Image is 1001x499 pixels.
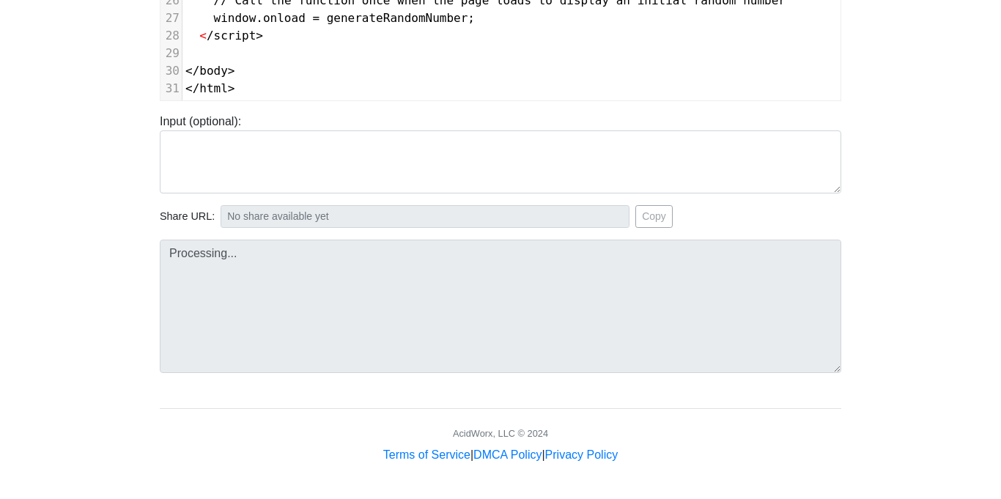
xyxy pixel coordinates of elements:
[199,81,228,95] span: html
[214,29,256,42] span: script
[221,205,629,228] input: No share available yet
[149,113,852,193] div: Input (optional):
[185,11,475,25] span: . ;
[207,29,214,42] span: /
[545,448,618,461] a: Privacy Policy
[473,448,542,461] a: DMCA Policy
[199,29,207,42] span: <
[160,80,182,97] div: 31
[383,446,618,464] div: | |
[199,64,228,78] span: body
[160,10,182,27] div: 27
[160,45,182,62] div: 29
[160,209,215,225] span: Share URL:
[256,29,263,42] span: >
[160,27,182,45] div: 28
[160,62,182,80] div: 30
[327,11,468,25] span: generateRandomNumber
[185,64,199,78] span: </
[263,11,306,25] span: onload
[312,11,319,25] span: =
[228,64,235,78] span: >
[453,426,548,440] div: AcidWorx, LLC © 2024
[214,11,256,25] span: window
[383,448,470,461] a: Terms of Service
[635,205,673,228] button: Copy
[228,81,235,95] span: >
[185,81,199,95] span: </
